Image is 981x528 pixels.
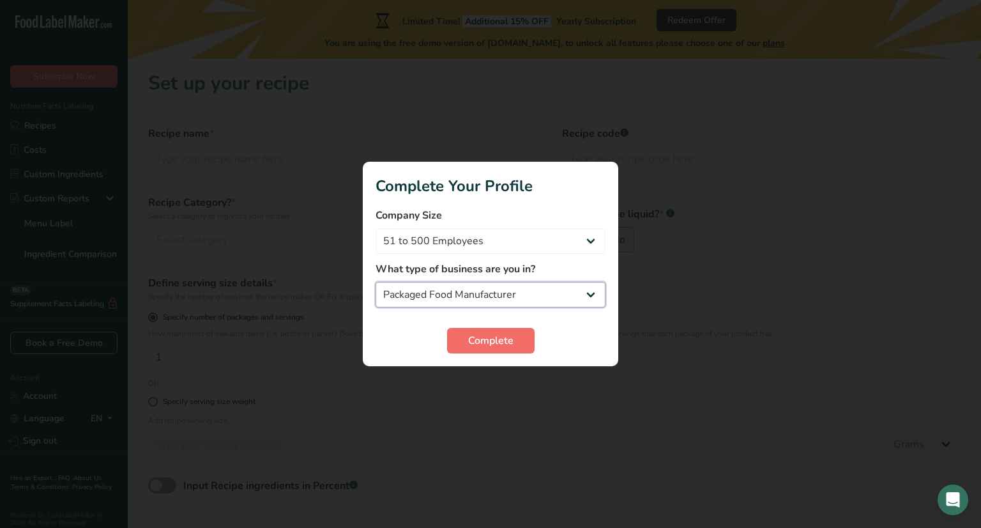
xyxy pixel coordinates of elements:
[938,485,968,515] div: Open Intercom Messenger
[376,208,605,223] label: Company Size
[376,261,605,277] label: What type of business are you in?
[447,328,535,353] button: Complete
[468,333,513,348] span: Complete
[376,175,605,198] h1: Complete Your Profile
